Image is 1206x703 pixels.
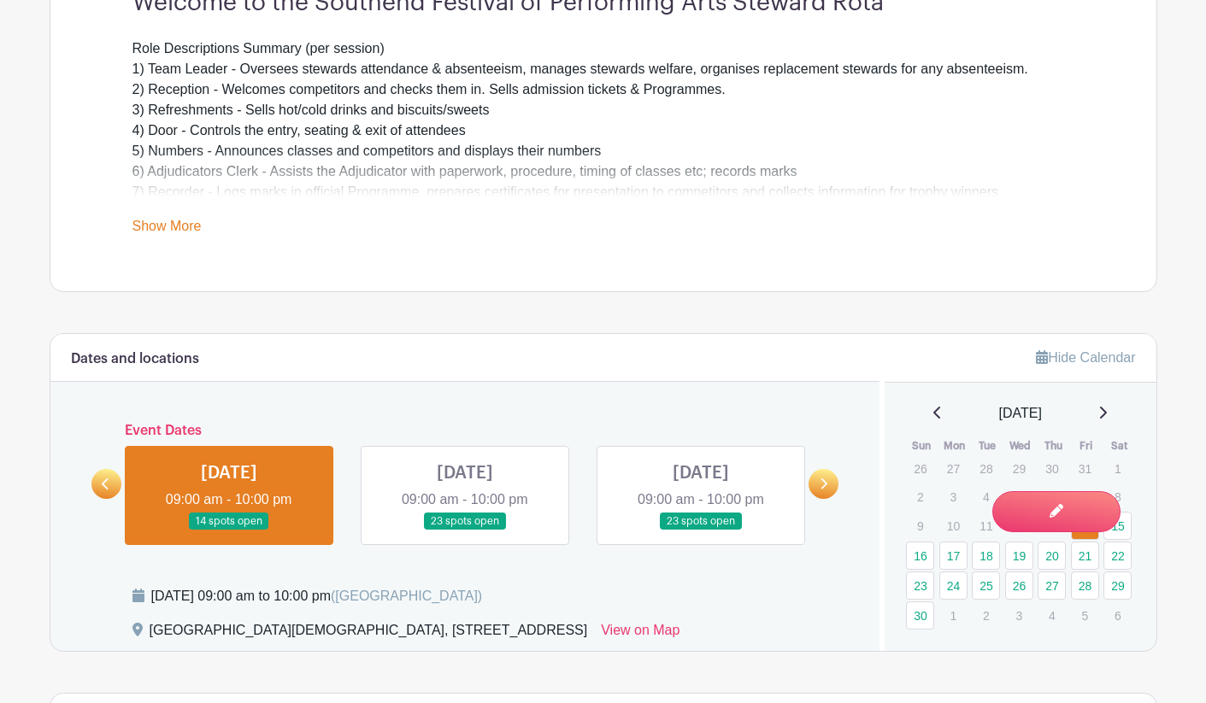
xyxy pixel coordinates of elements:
span: [DATE] [999,403,1042,424]
a: View on Map [601,620,679,647]
a: 18 [972,542,1000,570]
p: 3 [939,483,968,510]
a: 22 [1103,542,1132,570]
p: 5 [1005,483,1033,510]
th: Wed [1004,437,1038,454]
div: [DATE] 09:00 am to 10:00 pm [151,586,483,606]
p: 4 [1038,602,1066,629]
a: 24 [939,571,968,600]
div: 2) Reception - Welcomes competitors and checks them in. Sells admission tickets & Programmes. 3) ... [132,79,1074,120]
a: Show More [132,219,202,240]
a: 21 [1071,542,1099,570]
a: 30 [906,601,934,630]
a: 17 [939,542,968,570]
a: 19 [1005,542,1033,570]
p: 29 [1005,455,1033,482]
p: 1 [939,602,968,629]
p: 6 [1103,602,1132,629]
p: 2 [906,483,934,510]
a: Hide Calendar [1036,350,1135,365]
a: 26 [1005,571,1033,600]
th: Sun [905,437,938,454]
a: 16 [906,542,934,570]
div: 4) Door - Controls the entry, seating & exit of attendees 5) Numbers - Announces classes and comp... [132,120,1074,202]
a: 20 [1038,542,1066,570]
p: 8 [1103,483,1132,510]
p: 1 [1103,455,1132,482]
p: 9 [906,513,934,539]
span: ([GEOGRAPHIC_DATA]) [331,589,482,603]
th: Tue [971,437,1004,454]
p: 6 [1038,483,1066,510]
h6: Dates and locations [71,351,199,367]
a: 23 [906,571,934,600]
p: 11 [972,513,1000,539]
p: 30 [1038,455,1066,482]
a: 27 [1038,571,1066,600]
th: Thu [1037,437,1070,454]
th: Mon [938,437,972,454]
p: 27 [939,455,968,482]
div: [GEOGRAPHIC_DATA][DEMOGRAPHIC_DATA], [STREET_ADDRESS] [150,620,588,647]
p: 2 [972,602,1000,629]
p: 5 [1071,602,1099,629]
p: 26 [906,455,934,482]
p: 31 [1071,455,1099,482]
p: 7 [1071,483,1099,510]
p: 4 [972,483,1000,510]
p: 28 [972,455,1000,482]
p: 3 [1005,602,1033,629]
p: 10 [939,513,968,539]
a: 29 [1103,571,1132,600]
th: Sat [1103,437,1136,454]
a: 28 [1071,571,1099,600]
th: Fri [1070,437,1103,454]
h6: Event Dates [121,423,809,439]
div: Role Descriptions Summary (per session) 1) Team Leader - Oversees stewards attendance & absenteei... [132,38,1074,79]
a: 25 [972,571,1000,600]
